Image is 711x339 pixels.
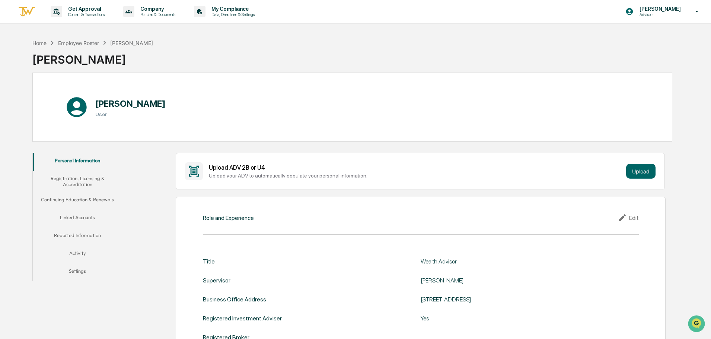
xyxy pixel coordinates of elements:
[421,296,607,303] div: [STREET_ADDRESS]
[7,95,13,100] div: 🖐️
[95,111,166,117] h3: User
[203,296,266,303] div: Business Office Address
[205,6,258,12] p: My Compliance
[32,40,47,46] div: Home
[127,59,135,68] button: Start new chat
[634,6,685,12] p: [PERSON_NAME]
[203,277,230,284] div: Supervisor
[209,164,623,171] div: Upload ADV 2B or U4
[33,210,122,228] button: Linked Accounts
[32,47,153,66] div: [PERSON_NAME]
[687,314,707,335] iframe: Open customer support
[421,258,607,265] div: Wealth Advisor
[33,263,122,281] button: Settings
[15,108,47,115] span: Data Lookup
[58,40,99,46] div: Employee Roster
[33,171,122,192] button: Registration, Licensing & Accreditation
[634,12,685,17] p: Advisors
[62,6,108,12] p: Get Approval
[15,94,48,101] span: Preclearance
[618,213,639,222] div: Edit
[7,16,135,28] p: How can we help?
[62,12,108,17] p: Content & Transactions
[61,94,92,101] span: Attestations
[33,228,122,246] button: Reported Information
[4,105,50,118] a: 🔎Data Lookup
[51,91,95,104] a: 🗄️Attestations
[54,95,60,100] div: 🗄️
[33,153,122,281] div: secondary tabs example
[95,98,166,109] h1: [PERSON_NAME]
[421,277,607,284] div: [PERSON_NAME]
[421,315,607,322] div: Yes
[25,57,122,64] div: Start new chat
[134,6,179,12] p: Company
[209,173,623,179] div: Upload your ADV to automatically populate your personal information.
[25,64,94,70] div: We're available if you need us!
[33,246,122,263] button: Activity
[52,126,90,132] a: Powered byPylon
[203,315,282,322] div: Registered Investment Adviser
[7,109,13,115] div: 🔎
[205,12,258,17] p: Data, Deadlines & Settings
[7,57,21,70] img: 1746055101610-c473b297-6a78-478c-a979-82029cc54cd1
[18,6,36,18] img: logo
[74,126,90,132] span: Pylon
[134,12,179,17] p: Policies & Documents
[626,164,656,179] button: Upload
[33,153,122,171] button: Personal Information
[110,40,153,46] div: [PERSON_NAME]
[33,192,122,210] button: Continuing Education & Renewals
[203,214,254,221] div: Role and Experience
[203,258,215,265] div: Title
[4,91,51,104] a: 🖐️Preclearance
